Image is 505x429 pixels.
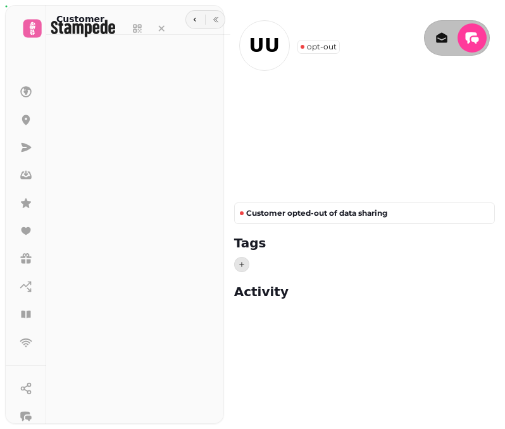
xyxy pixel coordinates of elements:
[307,42,337,52] p: opt-out
[458,23,487,53] button: reply
[56,13,104,25] h2: Customer
[246,208,387,218] p: Customer opted-out of data sharing
[249,36,280,55] span: UU
[234,234,477,252] h2: Tags
[234,283,477,301] h2: Activity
